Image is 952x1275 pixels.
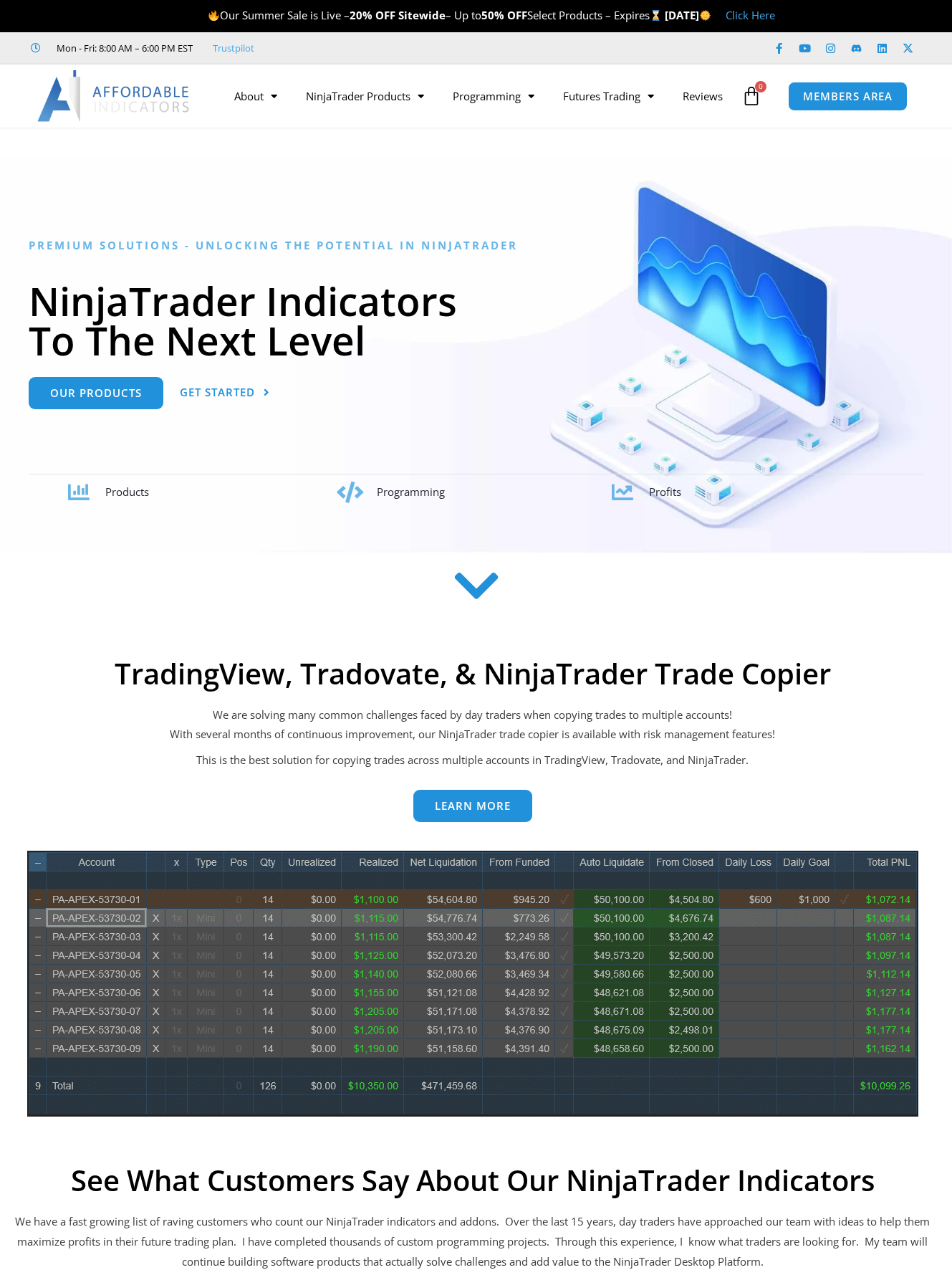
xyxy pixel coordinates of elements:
a: Futures Trading [549,80,668,113]
h6: Premium Solutions - Unlocking the Potential in NinjaTrader [29,239,923,252]
p: We have a fast growing list of raving customers who count our NinjaTrader indicators and addons. ... [14,1212,931,1272]
strong: [DATE] [665,8,711,22]
a: Click Here [726,8,775,22]
strong: 20% OFF [350,8,395,22]
nav: Menu [220,80,738,113]
span: Our Products [50,388,142,398]
a: About [220,80,292,113]
a: NinjaTrader Products [292,80,438,113]
a: Programming [438,80,549,113]
a: 0 [720,75,783,117]
img: 🔥 [208,10,219,21]
span: Products [105,484,149,499]
a: Get Started [180,377,270,409]
a: Learn more [413,790,532,822]
span: Mon - Fri: 8:00 AM – 6:00 PM EST [53,39,193,57]
span: Our Summer Sale is Live – – Up to Select Products – Expires [208,8,665,22]
span: Get Started [180,387,255,398]
span: Programming [377,484,445,499]
img: LogoAI | Affordable Indicators – NinjaTrader [37,70,191,122]
strong: 50% OFF [481,8,527,22]
a: Trustpilot [213,39,254,57]
span: Profits [649,484,681,499]
img: 🌞 [700,10,711,21]
a: Reviews [668,80,737,113]
h2: See What Customers Say About Our NinjaTrader Indicators [14,1163,931,1198]
img: wideview8 28 2 | Affordable Indicators – NinjaTrader [27,851,918,1117]
span: 0 [755,81,766,92]
strong: Sitewide [398,8,446,22]
a: Our Products [29,377,163,409]
h2: TradingView, Tradovate, & NinjaTrader Trade Copier [14,656,931,691]
img: ⌛ [650,10,661,21]
p: This is the best solution for copying trades across multiple accounts in TradingView, Tradovate, ... [14,750,931,770]
h1: NinjaTrader Indicators To The Next Level [29,281,923,360]
span: Learn more [435,801,511,811]
span: MEMBERS AREA [803,91,893,102]
p: We are solving many common challenges faced by day traders when copying trades to multiple accoun... [14,705,931,745]
a: MEMBERS AREA [788,82,908,111]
